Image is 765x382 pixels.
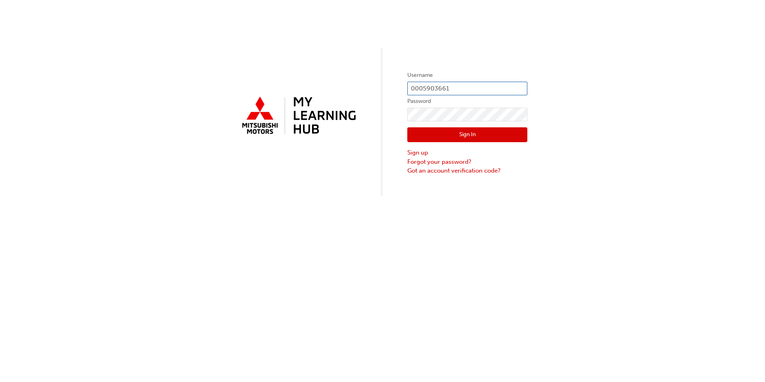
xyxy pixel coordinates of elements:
label: Username [407,70,527,80]
a: Got an account verification code? [407,166,527,175]
a: Forgot your password? [407,157,527,167]
a: Sign up [407,148,527,157]
label: Password [407,97,527,106]
input: Username [407,82,527,95]
img: mmal [238,93,358,139]
button: Sign In [407,127,527,143]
